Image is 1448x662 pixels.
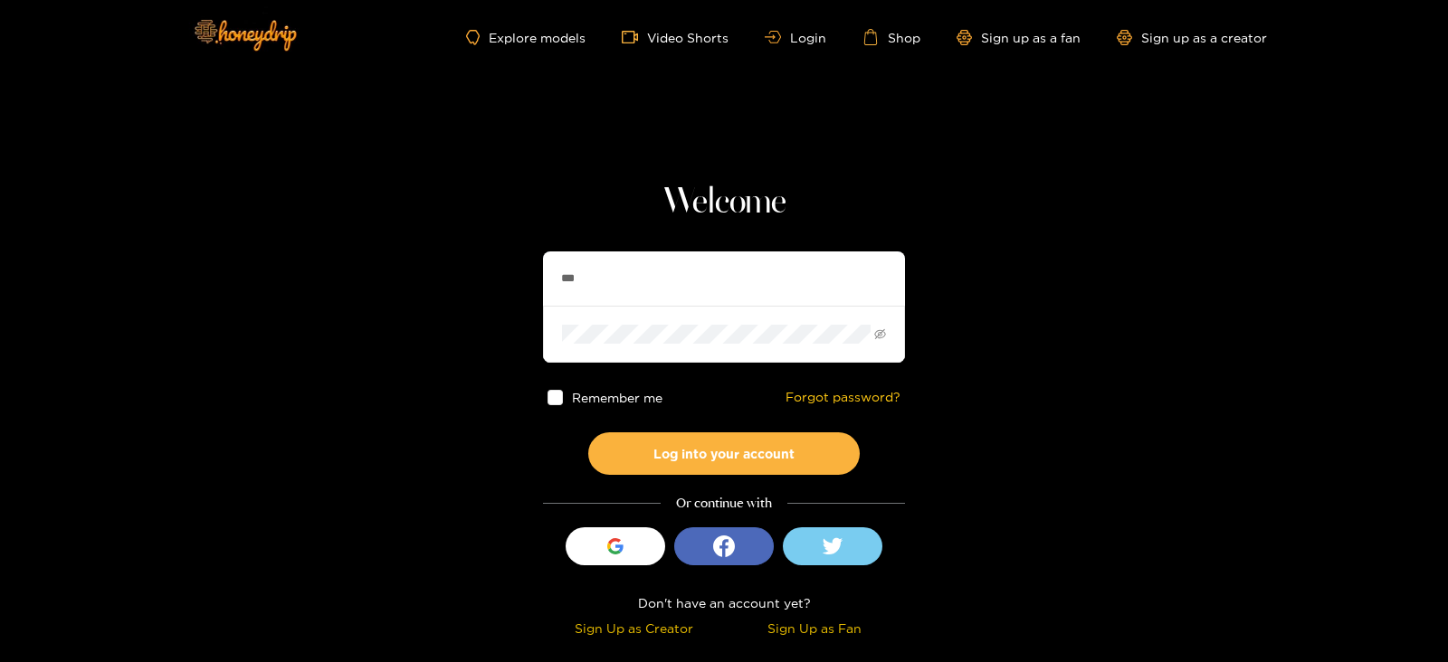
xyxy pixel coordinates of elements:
[622,29,729,45] a: Video Shorts
[1117,30,1267,45] a: Sign up as a creator
[786,390,900,405] a: Forgot password?
[543,181,905,224] h1: Welcome
[588,432,860,475] button: Log into your account
[622,29,647,45] span: video-camera
[572,391,662,404] span: Remember me
[874,328,886,340] span: eye-invisible
[729,618,900,638] div: Sign Up as Fan
[543,592,905,613] div: Don't have an account yet?
[466,30,586,45] a: Explore models
[765,31,826,44] a: Login
[548,618,719,638] div: Sign Up as Creator
[543,493,905,514] div: Or continue with
[862,29,920,45] a: Shop
[957,30,1081,45] a: Sign up as a fan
